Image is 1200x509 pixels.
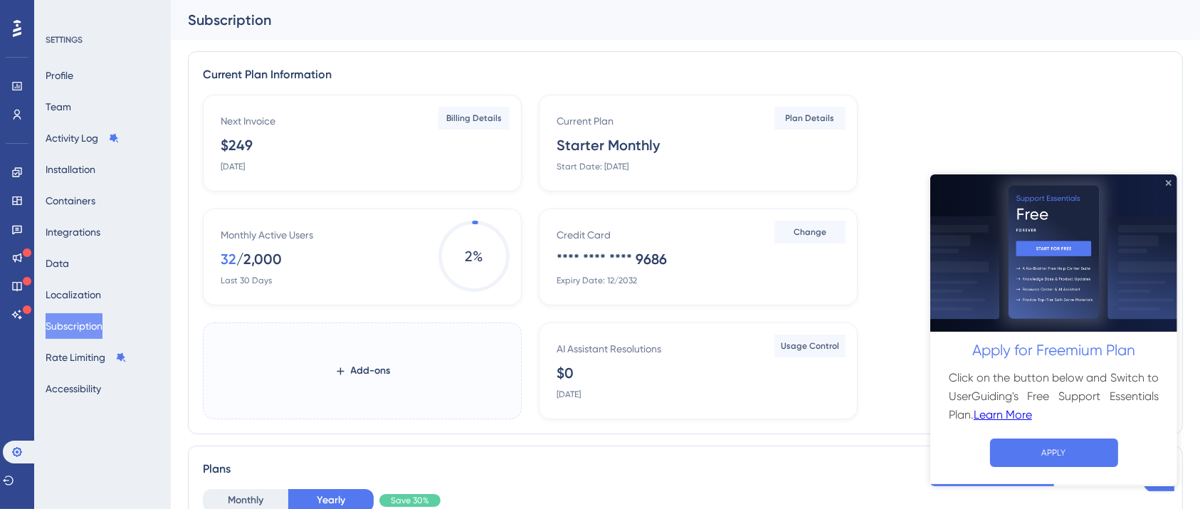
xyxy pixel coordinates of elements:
div: Monthly Active Users [221,226,313,243]
div: Next Invoice [221,112,275,130]
img: launcher-image-alternative-text [4,9,30,34]
span: Usage Control [781,340,839,352]
div: [DATE] [557,389,581,400]
button: APPLY [60,264,188,293]
div: Last 30 Days [221,275,272,286]
div: Current Plan [557,112,614,130]
button: Plan Details [774,107,846,130]
div: / 2,000 [236,249,282,269]
span: Plan Details [786,112,835,124]
h2: Apply for Freemium Plan [11,164,236,189]
button: Subscription [46,313,102,339]
button: Rate Limiting [46,345,127,370]
div: Starter Monthly [557,135,660,155]
div: 32 [221,249,236,269]
div: Subscription [188,10,1147,30]
a: Learn More [43,231,102,250]
div: Close Preview [236,6,241,11]
button: Accessibility [46,376,101,402]
span: Change [794,226,826,238]
div: [DATE] [221,161,245,172]
span: Billing Details [446,112,502,124]
div: $249 [221,135,253,155]
span: 2 % [438,221,510,292]
button: Installation [46,157,95,182]
button: Data [46,251,69,276]
button: Integrations [46,219,100,245]
div: AI Assistant Resolutions [557,340,661,357]
span: Add-ons [351,362,391,379]
div: Credit Card [557,226,611,243]
div: Current Plan Information [203,66,1168,83]
button: Add-ons [335,358,391,384]
button: Usage Control [774,335,846,357]
button: Localization [46,282,101,308]
div: Expiry Date: 12/2032 [557,275,637,286]
h3: Click on the button below and Switch to UserGuiding's Free Support Essentials Plan. [19,194,228,250]
button: Team [46,94,71,120]
span: Save 30% [391,495,429,506]
div: $0 [557,363,574,383]
div: SETTINGS [46,34,161,46]
button: Containers [46,188,95,214]
div: Plans [203,461,1168,478]
div: Start Date: [DATE] [557,161,628,172]
button: Activity Log [46,125,120,151]
button: Change [774,221,846,243]
button: Billing Details [438,107,510,130]
button: Profile [46,63,73,88]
